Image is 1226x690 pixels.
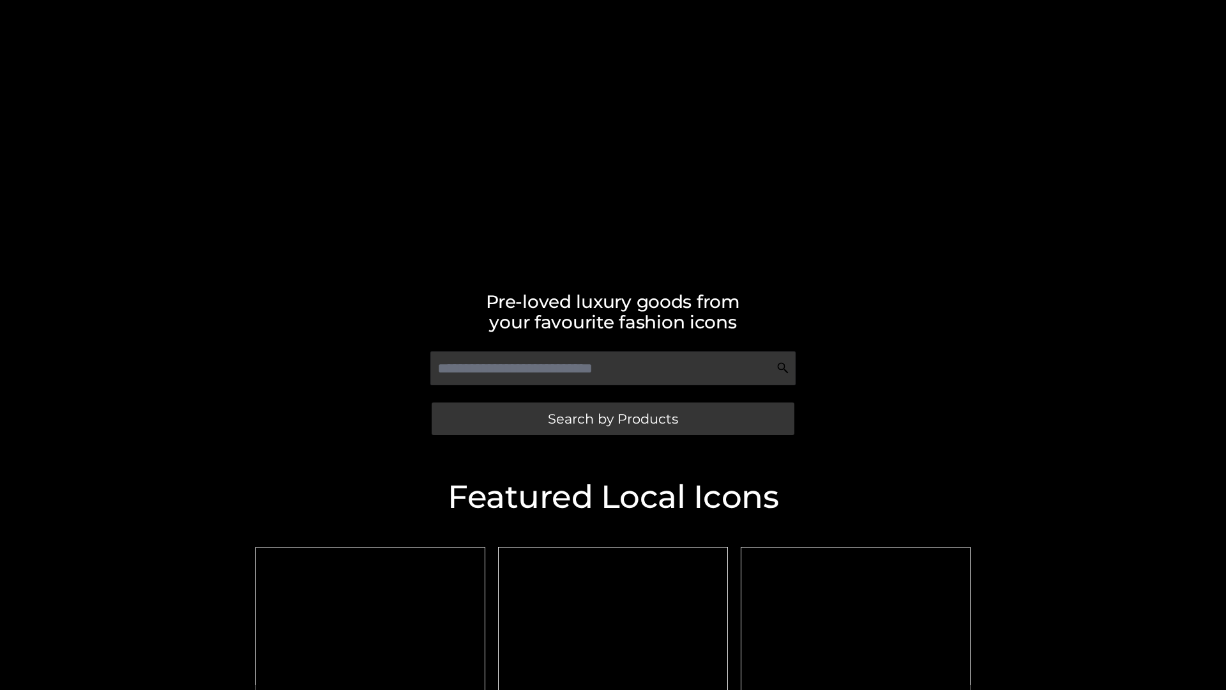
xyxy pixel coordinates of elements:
[432,402,794,435] a: Search by Products
[249,481,977,513] h2: Featured Local Icons​
[249,291,977,332] h2: Pre-loved luxury goods from your favourite fashion icons
[776,362,789,374] img: Search Icon
[548,412,678,425] span: Search by Products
